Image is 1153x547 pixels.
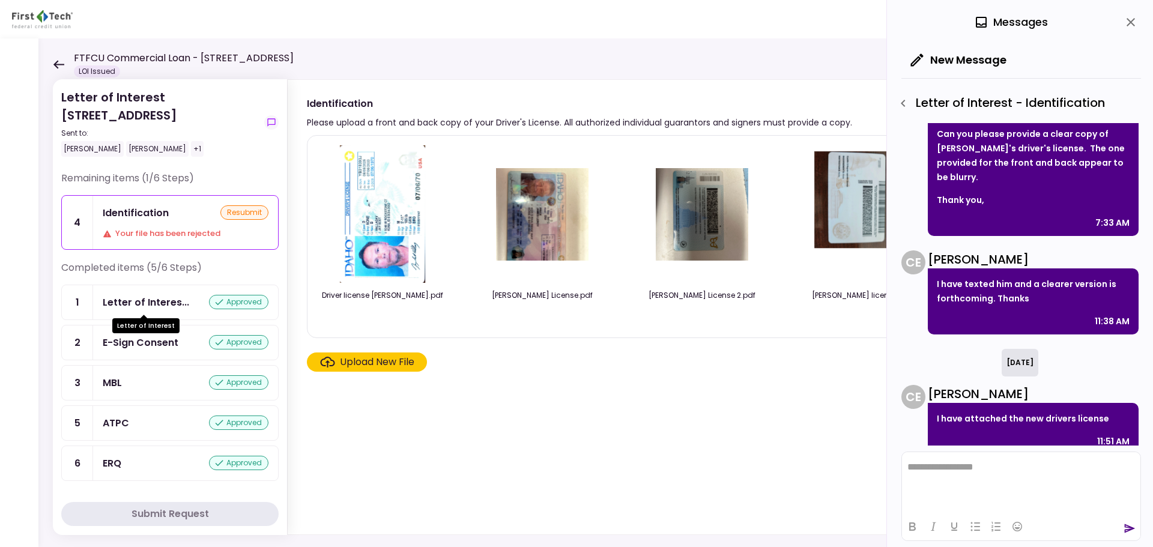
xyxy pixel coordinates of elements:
div: Submit Request [132,507,209,521]
div: Your file has been rejected [103,228,268,240]
p: Can you please provide a clear copy of [PERSON_NAME]'s driver's license. The one provided for the... [937,127,1130,184]
a: 1Letter of Interestapproved [61,285,279,320]
div: approved [209,375,268,390]
div: approved [209,295,268,309]
p: I have texted him and a clearer version is forthcoming. Thanks [937,277,1130,306]
div: LOI Issued [74,65,120,77]
div: Charles license.pdf [799,290,925,301]
div: 3 [62,366,93,400]
div: Remaining items (1/6 Steps) [61,171,279,195]
button: Emojis [1007,518,1027,535]
span: Click here to upload the required document [307,352,427,372]
button: send [1124,522,1136,534]
div: Driver license Scot.pdf [319,290,446,301]
button: New Message [901,44,1016,76]
div: 1 [62,285,93,319]
img: Partner icon [12,10,73,28]
button: Bold [902,518,922,535]
div: C E [901,385,925,409]
div: Letter of Interest [103,295,189,310]
p: I have attached the new drivers license [937,411,1130,426]
button: Submit Request [61,502,279,526]
a: 2E-Sign Consentapproved [61,325,279,360]
div: Sent to: [61,128,259,139]
div: 4 [62,196,93,249]
div: ATPC [103,416,129,431]
div: Identification [307,96,852,111]
div: resubmit [220,205,268,220]
h1: FTFCU Commercial Loan - [STREET_ADDRESS] [74,51,294,65]
iframe: Rich Text Area [902,452,1140,512]
div: Messages [974,13,1048,31]
a: 5ATPCapproved [61,405,279,441]
div: Letter of Interest [112,318,180,333]
button: show-messages [264,115,279,130]
div: 11:38 AM [1095,314,1130,328]
button: Underline [944,518,964,535]
div: approved [209,456,268,470]
div: approved [209,335,268,349]
div: Letter of Interest [STREET_ADDRESS] [61,88,259,157]
div: E-Sign Consent [103,335,178,350]
div: Completed items (5/6 Steps) [61,261,279,285]
div: 11:51 AM [1097,434,1130,449]
button: Bullet list [965,518,985,535]
p: Thank you, [937,193,1130,207]
div: Jim License.pdf [479,290,605,301]
div: MBL [103,375,122,390]
div: 5 [62,406,93,440]
a: 6ERQapproved [61,446,279,481]
div: approved [209,416,268,430]
button: close [1121,12,1141,32]
div: 6 [62,446,93,480]
button: Italic [923,518,943,535]
div: ERQ [103,456,121,471]
div: Identification [103,205,169,220]
a: 4IdentificationresubmitYour file has been rejected [61,195,279,250]
a: 3MBLapproved [61,365,279,400]
div: +1 [191,141,204,157]
div: Letter of Interest - Identification [893,93,1141,113]
div: 2 [62,325,93,360]
div: C E [901,250,925,274]
div: 7:33 AM [1095,216,1130,230]
div: Please upload a front and back copy of your Driver's License. All authorized individual guarantor... [307,115,852,130]
div: IdentificationPlease upload a front and back copy of your Driver's License. All authorized indivi... [287,79,1129,535]
div: [PERSON_NAME] [61,141,124,157]
div: [PERSON_NAME] [928,250,1139,268]
div: [PERSON_NAME] [928,385,1139,403]
button: Numbered list [986,518,1006,535]
div: [DATE] [1002,349,1038,376]
div: Upload New File [340,355,414,369]
div: Jim License 2.pdf [639,290,765,301]
div: [PERSON_NAME] [126,141,189,157]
